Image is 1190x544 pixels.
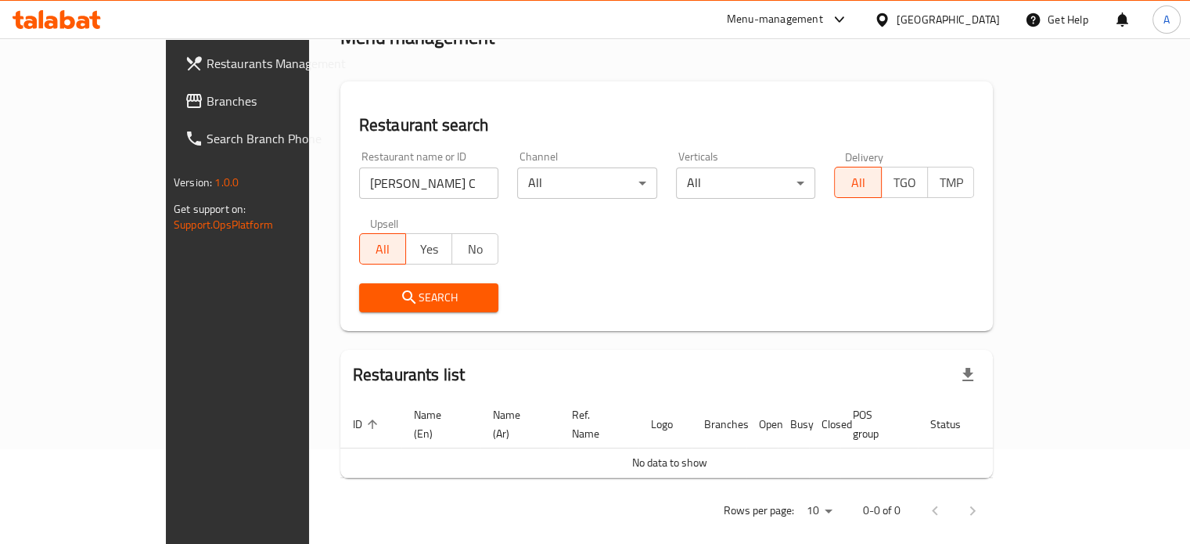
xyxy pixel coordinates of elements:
div: Menu-management [727,10,823,29]
input: Search for restaurant name or ID.. [359,168,499,199]
button: TMP [927,167,974,198]
span: No [458,238,492,261]
div: [GEOGRAPHIC_DATA] [897,11,1000,28]
span: Ref. Name [572,405,620,443]
th: Closed [809,401,840,449]
a: Support.OpsPlatform [174,214,273,235]
label: Delivery [845,151,884,162]
h2: Restaurant search [359,113,974,137]
p: Rows per page: [724,501,794,521]
button: Search [359,283,499,312]
button: Yes [405,233,452,265]
span: ID [353,415,383,434]
span: Name (Ar) [493,405,541,443]
span: TGO [888,171,922,194]
span: Search [372,288,487,308]
th: Branches [692,401,746,449]
h2: Menu management [340,25,494,50]
h2: Restaurants list [353,363,465,387]
button: TGO [881,167,928,198]
span: POS group [853,405,899,443]
a: Search Branch Phone [172,120,365,157]
div: All [676,168,816,199]
span: Branches [207,92,352,110]
div: Rows per page: [800,499,838,523]
span: All [366,238,400,261]
span: Yes [412,238,446,261]
span: 1.0.0 [214,172,239,193]
button: All [359,233,406,265]
span: Search Branch Phone [207,129,352,148]
a: Restaurants Management [172,45,365,82]
span: Get support on: [174,199,246,219]
span: Restaurants Management [207,54,352,73]
span: No data to show [632,452,707,473]
span: TMP [934,171,968,194]
span: Status [930,415,981,434]
button: All [834,167,881,198]
span: Version: [174,172,212,193]
th: Busy [778,401,809,449]
span: Name (En) [414,405,462,443]
p: 0-0 of 0 [863,501,901,521]
th: Logo [638,401,692,449]
a: Branches [172,82,365,120]
span: All [841,171,875,194]
table: enhanced table [340,401,1054,478]
span: A [1163,11,1170,28]
th: Open [746,401,778,449]
label: Upsell [370,218,399,229]
button: No [451,233,498,265]
div: All [517,168,657,199]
